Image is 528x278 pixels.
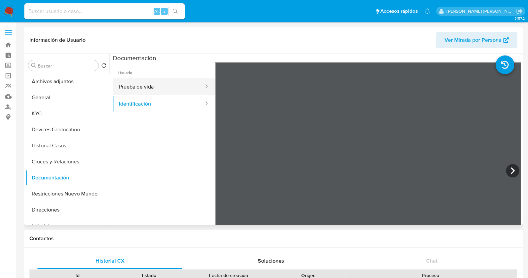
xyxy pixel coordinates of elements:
[426,257,437,265] span: Chat
[26,90,109,106] button: General
[26,202,109,218] button: Direcciones
[26,154,109,170] button: Cruces y Relaciones
[26,122,109,138] button: Devices Geolocation
[26,106,109,122] button: KYC
[436,32,517,48] button: Ver Mirada por Persona
[424,8,430,14] a: Notificaciones
[516,8,523,15] a: Salir
[380,8,418,15] span: Accesos rápidos
[101,63,107,70] button: Volver al orden por defecto
[31,63,36,68] button: Buscar
[26,74,109,90] button: Archivos adjuntos
[29,37,85,43] h1: Información de Usuario
[168,7,182,16] button: search-icon
[447,8,514,14] p: baltazar.cabreradupeyron@mercadolibre.com.mx
[24,7,185,16] input: Buscar usuario o caso...
[163,8,165,14] span: s
[26,138,109,154] button: Historial Casos
[29,235,517,242] h1: Contactos
[445,32,502,48] span: Ver Mirada por Persona
[258,257,284,265] span: Soluciones
[96,257,125,265] span: Historial CX
[38,63,96,69] input: Buscar
[26,186,109,202] button: Restricciones Nuevo Mundo
[26,218,109,234] button: Lista Interna
[154,8,160,14] span: Alt
[26,170,109,186] button: Documentación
